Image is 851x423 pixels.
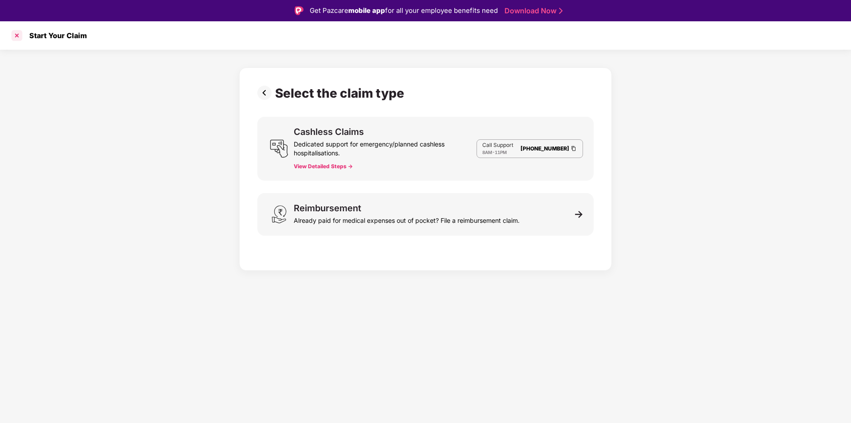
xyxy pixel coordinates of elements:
div: Get Pazcare for all your employee benefits need [310,5,498,16]
img: Logo [295,6,303,15]
img: svg+xml;base64,PHN2ZyBpZD0iUHJldi0zMngzMiIgeG1sbnM9Imh0dHA6Ly93d3cudzMub3JnLzIwMDAvc3ZnIiB3aWR0aD... [257,86,275,100]
div: Dedicated support for emergency/planned cashless hospitalisations. [294,136,477,158]
a: Download Now [504,6,560,16]
p: Call Support [482,142,513,149]
img: svg+xml;base64,PHN2ZyB3aWR0aD0iMjQiIGhlaWdodD0iMjUiIHZpZXdCb3g9IjAgMCAyNCAyNSIgZmlsbD0ibm9uZSIgeG... [270,139,288,158]
div: Start Your Claim [24,31,87,40]
img: svg+xml;base64,PHN2ZyB3aWR0aD0iMTEiIGhlaWdodD0iMTEiIHZpZXdCb3g9IjAgMCAxMSAxMSIgZmlsbD0ibm9uZSIgeG... [575,210,583,218]
a: [PHONE_NUMBER] [520,145,569,152]
div: Select the claim type [275,86,408,101]
div: Reimbursement [294,204,361,213]
img: Clipboard Icon [570,145,577,152]
div: - [482,149,513,156]
strong: mobile app [348,6,385,15]
img: svg+xml;base64,PHN2ZyB3aWR0aD0iMjQiIGhlaWdodD0iMzEiIHZpZXdCb3g9IjAgMCAyNCAzMSIgZmlsbD0ibm9uZSIgeG... [270,205,288,224]
button: View Detailed Steps -> [294,163,353,170]
span: 11PM [495,150,507,155]
div: Cashless Claims [294,127,364,136]
img: Stroke [559,6,563,16]
div: Already paid for medical expenses out of pocket? File a reimbursement claim. [294,213,520,225]
span: 8AM [482,150,492,155]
